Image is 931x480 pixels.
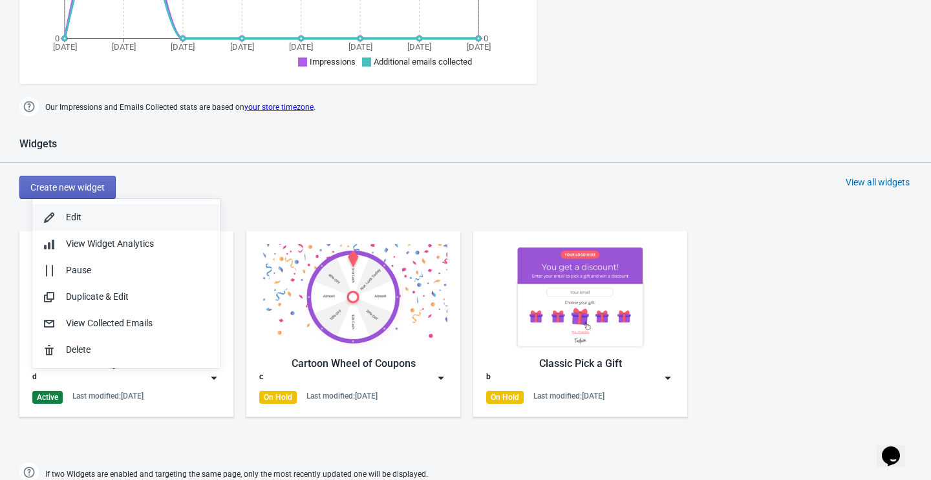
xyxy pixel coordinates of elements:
div: Duplicate & Edit [66,290,210,304]
tspan: [DATE] [171,42,195,52]
div: View Collected Emails [66,317,210,330]
tspan: 0 [484,34,488,43]
tspan: [DATE] [407,42,431,52]
img: help.png [19,97,39,116]
div: Active [32,391,63,404]
div: On Hold [259,391,297,404]
div: Last modified: [DATE] [533,391,605,401]
button: Edit [32,204,220,231]
div: On Hold [486,391,524,404]
a: your store timezone [244,103,314,112]
div: Classic Pick a Gift [486,356,674,371]
tspan: [DATE] [348,42,372,52]
tspan: [DATE] [53,42,77,52]
div: Delete [66,343,210,357]
div: Last modified: [DATE] [306,391,378,401]
div: Last modified: [DATE] [72,391,144,401]
tspan: [DATE] [467,42,491,52]
div: b [486,371,491,384]
img: dropdown.png [434,371,447,384]
span: Impressions [310,57,356,67]
tspan: [DATE] [112,42,136,52]
tspan: [DATE] [289,42,313,52]
span: Our Impressions and Emails Collected stats are based on . [45,97,316,118]
button: Duplicate & Edit [32,284,220,310]
button: Pause [32,257,220,284]
span: Create new widget [30,182,105,193]
div: Edit [66,211,210,224]
button: View Widget Analytics [32,231,220,257]
div: Pause [66,264,210,277]
img: dropdown.png [661,371,674,384]
div: c [259,371,263,384]
tspan: 0 [55,34,59,43]
button: Create new widget [19,176,116,199]
iframe: chat widget [877,428,918,467]
img: cartoon_game.jpg [259,244,447,350]
tspan: [DATE] [230,42,254,52]
div: Cartoon Wheel of Coupons [259,356,447,371]
img: gift_game.jpg [486,244,674,350]
img: dropdown.png [208,371,220,384]
div: View all widgets [846,176,910,189]
button: Delete [32,337,220,363]
div: d [32,371,37,384]
span: Additional emails collected [374,57,472,67]
span: View Widget Analytics [66,238,154,249]
button: View Collected Emails [32,310,220,337]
